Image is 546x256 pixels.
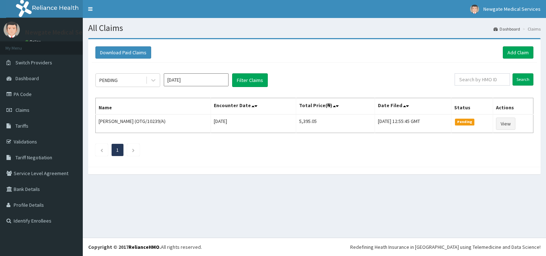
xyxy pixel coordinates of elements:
[25,29,99,36] p: Newgate Medical Services
[95,46,151,59] button: Download Paid Claims
[521,26,541,32] li: Claims
[99,77,118,84] div: PENDING
[455,73,510,86] input: Search by HMO ID
[15,59,52,66] span: Switch Providers
[100,147,103,153] a: Previous page
[96,98,211,115] th: Name
[15,75,39,82] span: Dashboard
[375,114,451,133] td: [DATE] 12:55:45 GMT
[25,39,42,44] a: Online
[211,114,296,133] td: [DATE]
[128,244,159,250] a: RelianceHMO
[164,73,229,86] input: Select Month and Year
[483,6,541,12] span: Newgate Medical Services
[15,107,30,113] span: Claims
[493,26,520,32] a: Dashboard
[503,46,533,59] a: Add Claim
[88,23,541,33] h1: All Claims
[470,5,479,14] img: User Image
[116,147,119,153] a: Page 1 is your current page
[455,119,475,125] span: Pending
[451,98,493,115] th: Status
[296,114,375,133] td: 5,395.05
[88,244,161,250] strong: Copyright © 2017 .
[15,154,52,161] span: Tariff Negotiation
[496,118,515,130] a: View
[83,238,546,256] footer: All rights reserved.
[211,98,296,115] th: Encounter Date
[4,22,20,38] img: User Image
[232,73,268,87] button: Filter Claims
[96,114,211,133] td: [PERSON_NAME] (OTG/10239/A)
[513,73,533,86] input: Search
[296,98,375,115] th: Total Price(₦)
[15,123,28,129] span: Tariffs
[132,147,135,153] a: Next page
[375,98,451,115] th: Date Filed
[493,98,533,115] th: Actions
[350,243,541,251] div: Redefining Heath Insurance in [GEOGRAPHIC_DATA] using Telemedicine and Data Science!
